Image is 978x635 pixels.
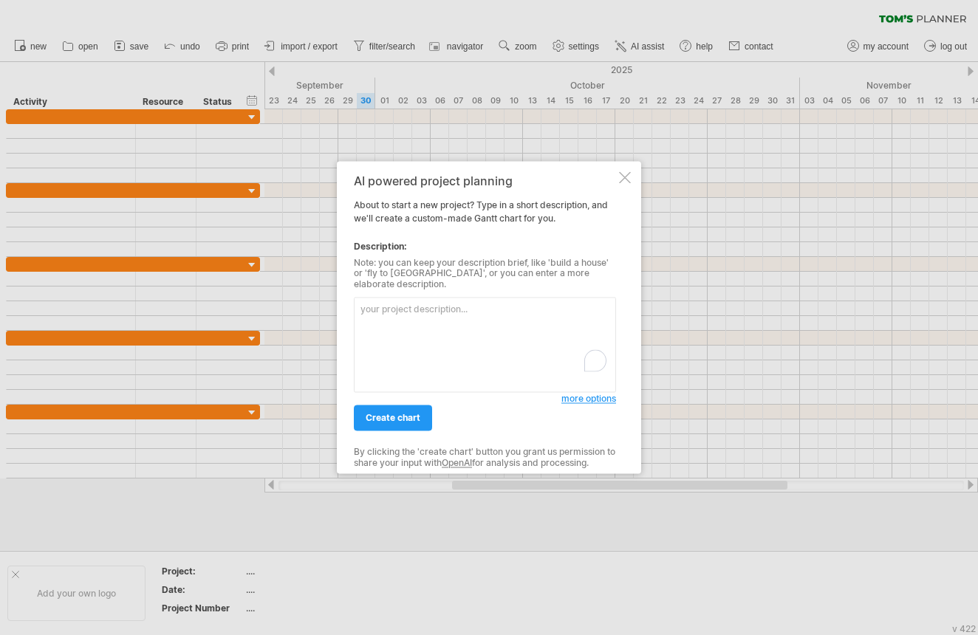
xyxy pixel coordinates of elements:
[354,258,616,289] div: Note: you can keep your description brief, like 'build a house' or 'fly to [GEOGRAPHIC_DATA]', or...
[366,413,420,424] span: create chart
[354,174,616,188] div: AI powered project planning
[561,394,616,405] span: more options
[354,240,616,253] div: Description:
[442,457,472,468] a: OpenAI
[354,298,616,393] textarea: To enrich screen reader interactions, please activate Accessibility in Grammarly extension settings
[354,174,616,460] div: About to start a new project? Type in a short description, and we'll create a custom-made Gantt c...
[354,447,616,469] div: By clicking the 'create chart' button you grant us permission to share your input with for analys...
[354,405,432,431] a: create chart
[561,393,616,406] a: more options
